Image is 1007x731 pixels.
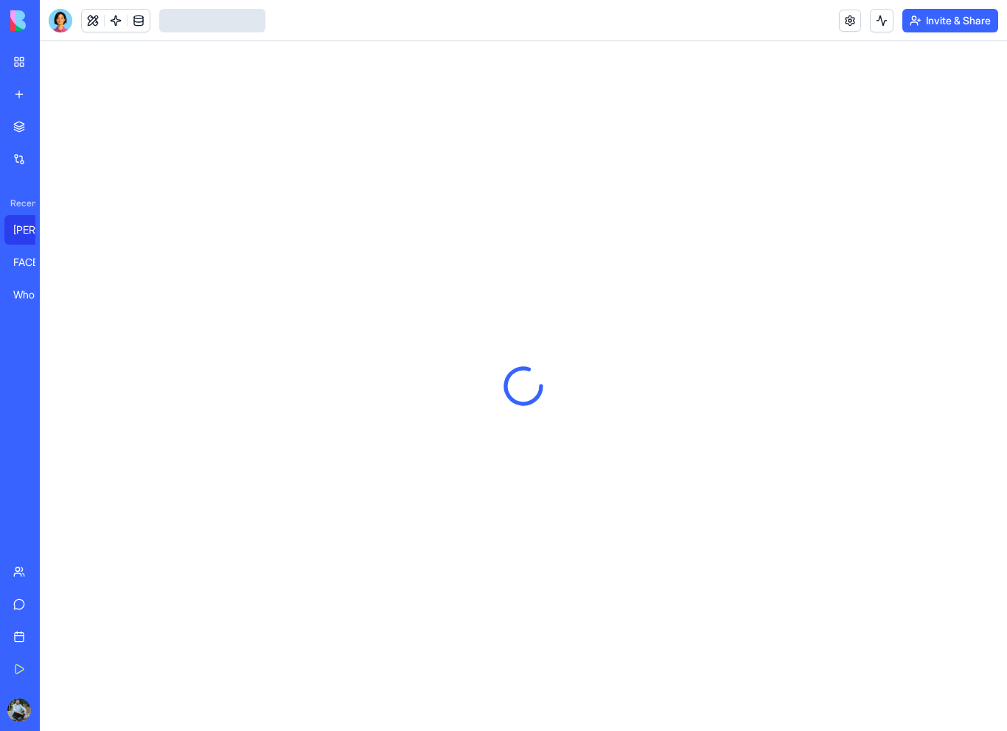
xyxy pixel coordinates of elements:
img: ACg8ocJNHXTW_YLYpUavmfs3syqsdHTtPnhfTho5TN6JEWypo_6Vv8rXJA=s96-c [7,699,31,722]
button: Invite & Share [902,9,998,32]
div: [PERSON_NAME] [13,223,55,237]
div: FACEBOOK RENT [13,255,55,270]
div: Wholesale Tracker [13,287,55,302]
a: Wholesale Tracker [4,280,63,309]
img: logo [10,10,102,31]
a: FACEBOOK RENT [4,248,63,277]
span: Recent [4,197,35,209]
a: [PERSON_NAME] [4,215,63,245]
